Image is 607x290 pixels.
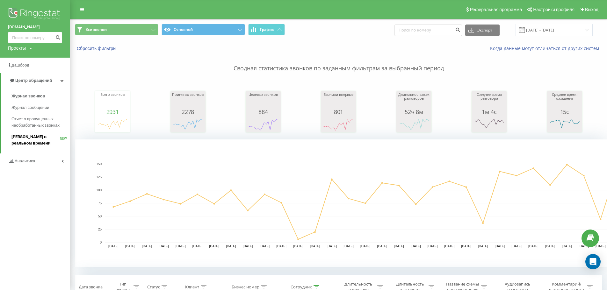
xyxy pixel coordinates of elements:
[533,7,574,12] span: Настройки профиля
[85,27,107,32] span: Все звонки
[310,244,320,248] text: [DATE]
[172,115,204,134] svg: A chart.
[585,7,598,12] span: Выход
[343,244,354,248] text: [DATE]
[490,45,602,51] a: Когда данные могут отличаться от других систем
[192,244,203,248] text: [DATE]
[142,244,152,248] text: [DATE]
[11,131,70,149] a: [PERSON_NAME] в реальном времениNEW
[585,254,601,269] div: Open Intercom Messenger
[470,7,522,12] span: Реферальная программа
[243,244,253,248] text: [DATE]
[162,24,245,35] button: Основной
[96,175,102,179] text: 125
[176,244,186,248] text: [DATE]
[327,244,337,248] text: [DATE]
[260,27,274,32] span: График
[8,45,26,51] div: Проекты
[11,104,49,111] span: Журнал сообщений
[232,284,259,290] div: Бизнес номер
[8,6,62,22] img: Ringostat logo
[209,244,219,248] text: [DATE]
[75,24,158,35] button: Все звонки
[549,115,581,134] svg: A chart.
[172,93,204,109] div: Принятых звонков
[293,244,303,248] text: [DATE]
[545,244,555,248] text: [DATE]
[11,113,70,131] a: Отчет о пропущенных необработанных звонках
[291,284,312,290] div: Сотрудник
[172,109,204,115] div: 2278
[97,115,128,134] svg: A chart.
[98,228,102,231] text: 25
[398,109,430,115] div: 52ч 8м
[247,109,279,115] div: 884
[11,93,45,99] span: Журнал звонков
[549,93,581,109] div: Среднее время ожидания
[428,244,438,248] text: [DATE]
[125,244,135,248] text: [DATE]
[461,244,471,248] text: [DATE]
[96,162,102,166] text: 150
[411,244,421,248] text: [DATE]
[394,25,462,36] input: Поиск по номеру
[159,244,169,248] text: [DATE]
[98,215,102,218] text: 50
[108,244,119,248] text: [DATE]
[596,244,606,248] text: [DATE]
[11,63,29,67] span: Дашборд
[247,93,279,109] div: Целевых звонков
[185,284,199,290] div: Клиент
[75,46,119,51] button: Сбросить фильтры
[473,109,505,115] div: 1м 4с
[75,52,602,73] p: Сводная статистика звонков по заданным фильтрам за выбранный период
[322,115,354,134] svg: A chart.
[398,115,430,134] svg: A chart.
[322,109,354,115] div: 801
[465,25,500,36] button: Экспорт
[79,284,103,290] div: Дата звонка
[97,109,128,115] div: 2931
[97,93,128,109] div: Всего звонков
[528,244,538,248] text: [DATE]
[147,284,160,290] div: Статус
[11,102,70,113] a: Журнал сообщений
[478,244,488,248] text: [DATE]
[247,115,279,134] svg: A chart.
[360,244,371,248] text: [DATE]
[398,93,430,109] div: Длительность всех разговоров
[15,78,52,83] span: Центр обращений
[377,244,387,248] text: [DATE]
[11,134,60,146] span: [PERSON_NAME] в реальном времени
[549,109,581,115] div: 15с
[8,32,62,43] input: Поиск по номеру
[562,244,572,248] text: [DATE]
[276,244,286,248] text: [DATE]
[96,188,102,192] text: 100
[8,24,62,30] a: [DOMAIN_NAME]
[473,93,505,109] div: Среднее время разговора
[226,244,236,248] text: [DATE]
[444,244,454,248] text: [DATE]
[11,90,70,102] a: Журнал звонков
[11,116,67,129] span: Отчет о пропущенных необработанных звонках
[15,159,35,163] span: Аналитика
[394,244,404,248] text: [DATE]
[260,244,270,248] text: [DATE]
[579,244,589,248] text: [DATE]
[495,244,505,248] text: [DATE]
[473,115,505,134] svg: A chart.
[1,73,70,88] a: Центр обращений
[248,24,285,35] button: График
[322,93,354,109] div: Звонили впервые
[98,202,102,205] text: 75
[100,241,102,244] text: 0
[511,244,522,248] text: [DATE]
